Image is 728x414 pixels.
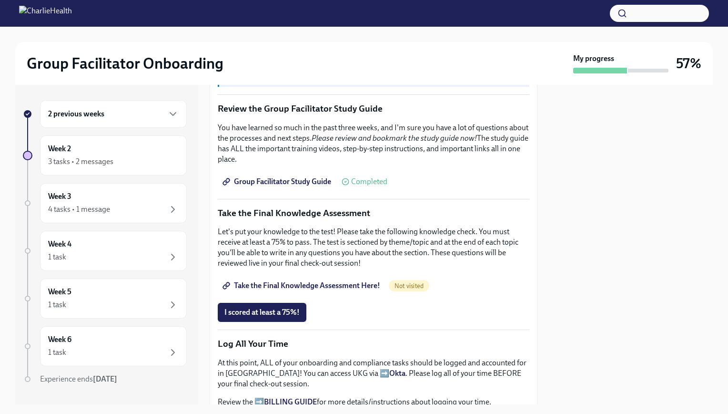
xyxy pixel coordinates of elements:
[573,53,614,64] strong: My progress
[48,287,71,297] h6: Week 5
[218,397,529,407] p: Review the ➡️ for more details/instructions about logging your time.
[23,135,187,176] a: Week 23 tasks • 2 messages
[676,55,701,72] h3: 57%
[40,374,117,383] span: Experience ends
[218,303,306,322] button: I scored at least a 75%!
[48,144,71,154] h6: Week 2
[48,239,71,249] h6: Week 4
[312,134,477,143] em: Please review and bookmark the study guide now!
[218,358,529,389] p: At this point, ALL of your onboarding and compliance tasks should be logged and accounted for in ...
[19,6,72,21] img: CharlieHealth
[23,183,187,223] a: Week 34 tasks • 1 message
[224,308,300,317] span: I scored at least a 75%!
[93,374,117,383] strong: [DATE]
[48,109,104,119] h6: 2 previous weeks
[218,103,529,115] p: Review the Group Facilitator Study Guide
[48,204,110,215] div: 4 tasks • 1 message
[389,369,405,378] a: Okta
[224,281,380,290] span: Take the Final Knowledge Assessment Here!
[351,178,387,186] span: Completed
[48,347,66,358] div: 1 task
[218,207,529,219] p: Take the Final Knowledge Assessment
[23,326,187,366] a: Week 61 task
[224,177,331,186] span: Group Facilitator Study Guide
[264,397,317,406] a: BILLING GUIDE
[23,279,187,319] a: Week 51 task
[218,338,529,350] p: Log All Your Time
[48,191,71,202] h6: Week 3
[48,252,66,262] div: 1 task
[23,231,187,271] a: Week 41 task
[389,282,429,290] span: Not visited
[48,334,71,345] h6: Week 6
[218,276,387,295] a: Take the Final Knowledge Assessment Here!
[218,227,529,269] p: Let's put your knowledge to the test! Please take the following knowledge check. You must receive...
[48,156,113,167] div: 3 tasks • 2 messages
[218,172,338,191] a: Group Facilitator Study Guide
[40,100,187,128] div: 2 previous weeks
[218,123,529,165] p: You have learned so much in the past three weeks, and I'm sure you have a lot of questions about ...
[48,300,66,310] div: 1 task
[27,54,223,73] h2: Group Facilitator Onboarding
